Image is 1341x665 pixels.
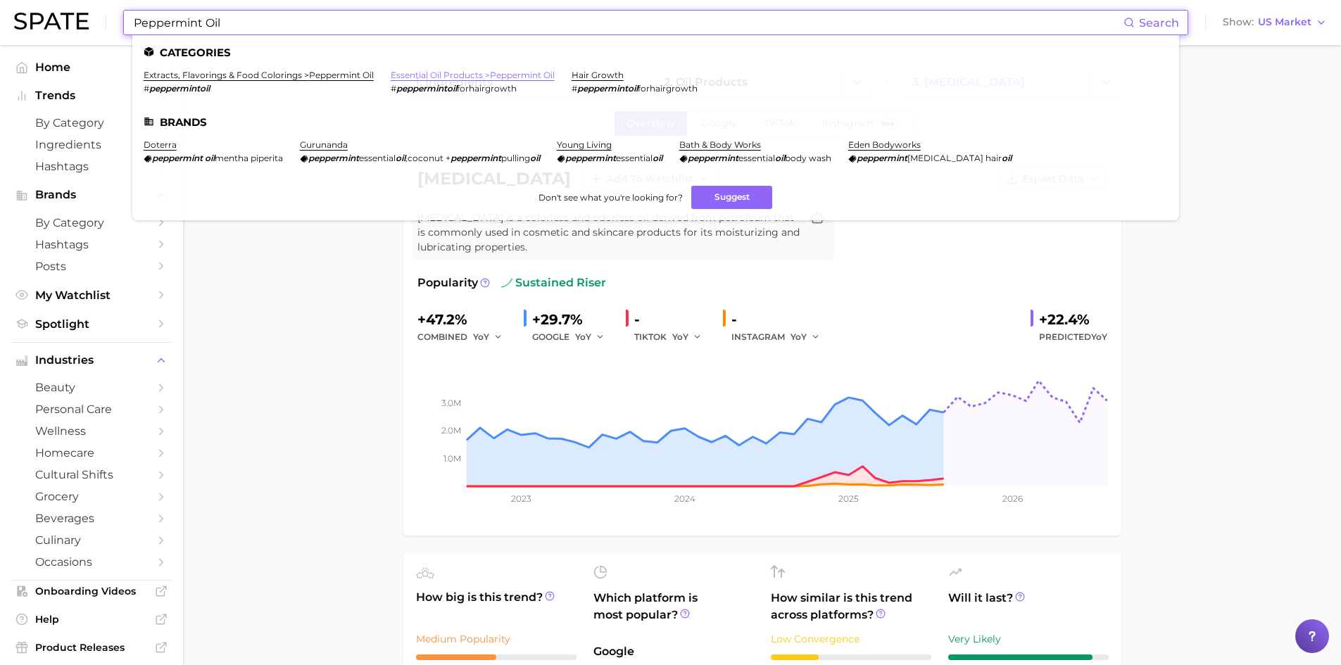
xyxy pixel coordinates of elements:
span: grocery [35,490,148,503]
em: peppermint [152,153,203,163]
button: ShowUS Market [1219,13,1330,32]
span: wellness [35,424,148,438]
em: oil [653,153,662,163]
a: Spotlight [11,313,172,335]
a: by Category [11,212,172,234]
span: culinary [35,533,148,547]
span: Google [593,643,754,660]
div: - [634,308,712,331]
li: Categories [144,46,1168,58]
span: Help [35,613,148,626]
em: oil [205,153,215,163]
span: # [572,83,577,94]
span: Industries [35,354,148,367]
span: [MEDICAL_DATA] hair [907,153,1002,163]
a: occasions [11,551,172,573]
a: extracts, flavorings & food colorings >peppermint oil [144,70,374,80]
span: sustained riser [501,274,606,291]
a: Posts [11,255,172,277]
img: sustained riser [501,277,512,289]
span: How similar is this trend across platforms? [771,590,931,623]
span: YoY [1091,331,1107,342]
span: by Category [35,116,148,129]
tspan: 2023 [511,493,531,504]
span: US Market [1258,18,1311,26]
span: Will it last? [948,590,1109,623]
button: YoY [791,329,821,346]
span: Onboarding Videos [35,585,148,597]
span: Popularity [417,274,478,291]
em: peppermint [688,153,738,163]
div: Low Convergence [771,631,931,647]
em: oil [396,153,405,163]
button: YoY [672,329,703,346]
div: +29.7% [532,308,615,331]
em: peppermintoil [149,83,210,94]
span: forhairgrowth [457,83,517,94]
span: essential [359,153,396,163]
em: oil [1002,153,1012,163]
div: +22.4% [1039,308,1107,331]
a: essential oil products >peppermint oil [391,70,555,80]
div: 3 / 10 [771,654,931,660]
span: Posts [35,260,148,273]
span: Don't see what you're looking for? [539,192,683,203]
a: Ingredients [11,134,172,156]
span: essential [616,153,653,163]
em: oil [530,153,540,163]
a: beverages [11,507,172,529]
span: My Watchlist [35,289,148,302]
span: YoY [473,331,489,343]
span: Brands [35,189,148,201]
div: +47.2% [417,308,512,331]
span: forhairgrowth [638,83,698,94]
span: Ingredients [35,138,148,151]
a: young living [557,139,612,150]
div: INSTAGRAM [731,329,830,346]
span: by Category [35,216,148,229]
a: Hashtags [11,234,172,255]
span: [MEDICAL_DATA] is a colorless and odorless oil derived from petroleum that is commonly used in co... [417,210,800,255]
a: gurunanda [300,139,348,150]
em: peppermint [565,153,616,163]
a: bath & body works [679,139,761,150]
a: doterra [144,139,177,150]
a: beauty [11,376,172,398]
span: YoY [575,331,591,343]
span: occasions [35,555,148,569]
a: Help [11,609,172,630]
div: 5 / 10 [416,654,577,660]
div: GOOGLE [532,329,615,346]
span: Predicted [1039,329,1107,346]
img: SPATE [14,13,89,30]
a: by Category [11,112,172,134]
span: pulling [501,153,530,163]
button: Industries [11,350,172,371]
em: peppermint [451,153,501,163]
span: essential [738,153,775,163]
a: My Watchlist [11,284,172,306]
span: Hashtags [35,160,148,173]
span: mentha piperita [215,153,283,163]
a: culinary [11,529,172,551]
div: 9 / 10 [948,654,1109,660]
span: Trends [35,89,148,102]
span: # [144,83,149,94]
span: beauty [35,381,148,394]
a: Home [11,56,172,78]
a: cultural shifts [11,464,172,486]
span: homecare [35,446,148,460]
a: wellness [11,420,172,442]
li: Brands [144,116,1168,128]
span: Home [35,61,148,74]
a: grocery [11,486,172,507]
a: homecare [11,442,172,464]
button: YoY [473,329,503,346]
span: # [391,83,396,94]
div: combined [417,329,512,346]
a: Onboarding Videos [11,581,172,602]
button: Trends [11,85,172,106]
a: hair growth [572,70,624,80]
tspan: 2026 [1002,493,1022,504]
div: TIKTOK [634,329,712,346]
